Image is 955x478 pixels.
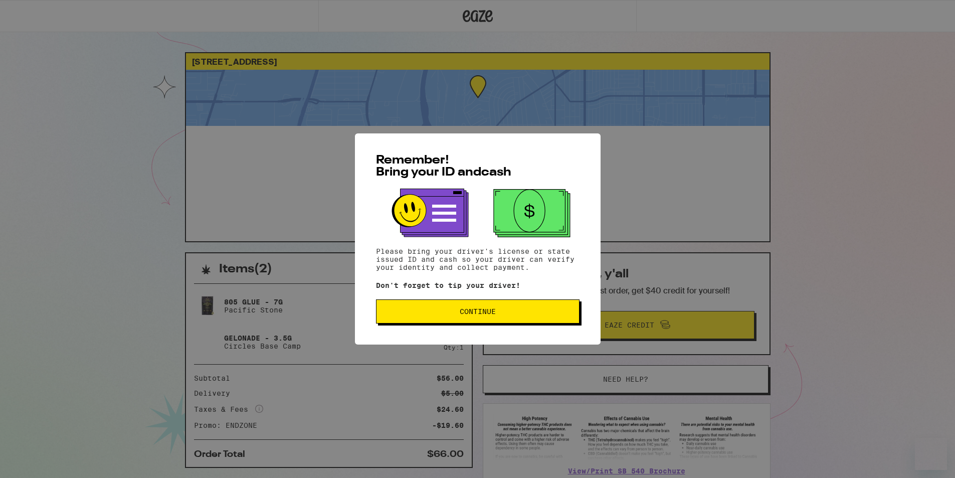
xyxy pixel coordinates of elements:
p: Please bring your driver's license or state issued ID and cash so your driver can verify your ide... [376,247,580,271]
iframe: Button to launch messaging window [915,438,947,470]
button: Continue [376,299,580,324]
span: Continue [460,308,496,315]
span: Remember! Bring your ID and cash [376,154,511,179]
p: Don't forget to tip your driver! [376,281,580,289]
